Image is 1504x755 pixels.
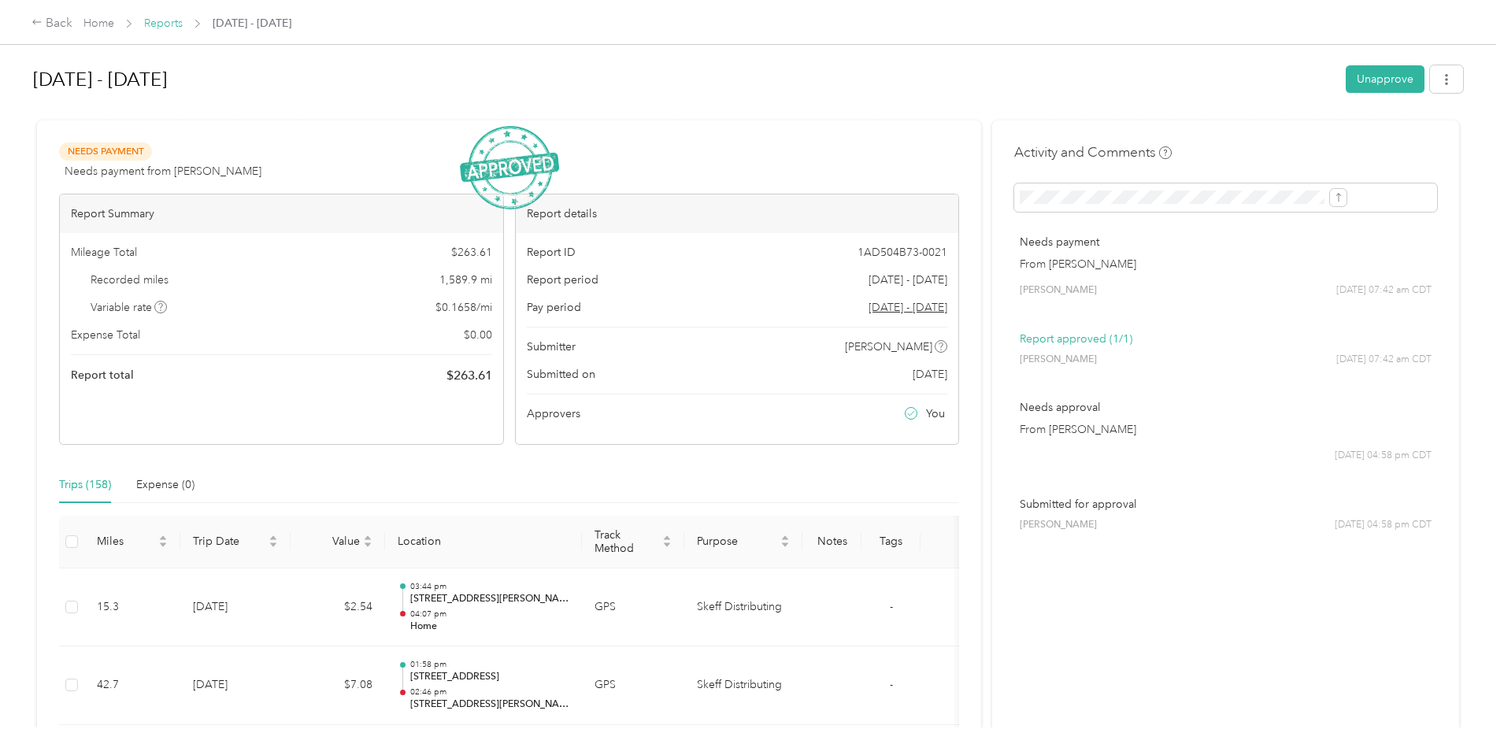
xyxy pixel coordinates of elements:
div: Expense (0) [136,476,194,494]
span: Needs Payment [59,142,152,161]
p: Submitted for approval [1020,496,1432,513]
span: 1,589.9 mi [439,272,492,288]
span: caret-up [158,533,168,542]
p: 02:46 pm [410,687,569,698]
td: 42.7 [84,646,180,725]
span: caret-down [780,540,790,550]
td: [DATE] [180,568,291,647]
span: Submitted on [527,366,595,383]
span: Mileage Total [71,244,137,261]
div: Trips (158) [59,476,111,494]
span: - [890,678,893,691]
td: Skeff Distributing [684,646,802,725]
p: [STREET_ADDRESS][PERSON_NAME] [410,592,569,606]
span: Track Method [595,528,659,555]
a: Home [83,17,114,30]
td: $7.08 [291,646,385,725]
span: [PERSON_NAME] [1020,518,1097,532]
span: Recorded miles [91,272,169,288]
p: [STREET_ADDRESS] [410,670,569,684]
td: [DATE] [180,646,291,725]
span: Go to pay period [869,299,947,316]
img: ApprovedStamp [460,126,559,210]
span: Report ID [527,244,576,261]
span: [DATE] 07:42 am CDT [1336,353,1432,367]
span: caret-down [158,540,168,550]
span: $ 0.00 [464,327,492,343]
th: Trip Date [180,516,291,568]
span: Trip Date [193,535,265,548]
td: $2.54 [291,568,385,647]
div: Report details [516,194,959,233]
span: [DATE] 04:58 pm CDT [1335,518,1432,532]
p: Report approved (1/1) [1020,331,1432,347]
span: - [890,600,893,613]
span: $ 263.61 [451,244,492,261]
span: $ 0.1658 / mi [435,299,492,316]
span: Report period [527,272,598,288]
span: [DATE] 07:42 am CDT [1336,283,1432,298]
p: [STREET_ADDRESS][PERSON_NAME] [410,698,569,712]
th: Purpose [684,516,802,568]
span: 1AD504B73-0021 [858,244,947,261]
span: [PERSON_NAME] [1020,283,1097,298]
h4: Activity and Comments [1014,142,1172,162]
span: [PERSON_NAME] [845,339,932,355]
span: [DATE] [913,366,947,383]
span: Needs payment from [PERSON_NAME] [65,163,261,179]
iframe: Everlance-gr Chat Button Frame [1416,667,1504,755]
span: Report total [71,367,134,383]
span: caret-up [662,533,672,542]
span: [PERSON_NAME] [1020,353,1097,367]
span: Submitter [527,339,576,355]
p: 03:44 pm [410,581,569,592]
td: GPS [582,568,684,647]
p: Needs approval [1020,399,1432,416]
h1: Sep 1 - 30, 2025 [33,61,1335,98]
p: 01:58 pm [410,659,569,670]
button: Unapprove [1346,65,1424,93]
span: caret-up [269,533,278,542]
span: Approvers [527,405,580,422]
span: Pay period [527,299,581,316]
span: caret-up [780,533,790,542]
p: From [PERSON_NAME] [1020,256,1432,272]
span: Purpose [697,535,777,548]
th: Miles [84,516,180,568]
th: Tags [861,516,921,568]
a: Reports [144,17,183,30]
th: Notes [802,516,861,568]
td: Skeff Distributing [684,568,802,647]
div: Report Summary [60,194,503,233]
p: Home [410,620,569,634]
td: 15.3 [84,568,180,647]
span: Miles [97,535,155,548]
td: GPS [582,646,684,725]
th: Value [291,516,385,568]
span: $ 263.61 [446,366,492,385]
p: Needs payment [1020,234,1432,250]
span: [DATE] 04:58 pm CDT [1335,449,1432,463]
span: caret-up [363,533,372,542]
span: You [926,405,945,422]
span: caret-down [662,540,672,550]
span: Expense Total [71,327,140,343]
p: 04:07 pm [410,609,569,620]
span: [DATE] - [DATE] [213,15,291,31]
th: Track Method [582,516,684,568]
div: Back [31,14,72,33]
span: Variable rate [91,299,168,316]
span: caret-down [363,540,372,550]
span: Value [303,535,360,548]
p: From [PERSON_NAME] [1020,421,1432,438]
span: [DATE] - [DATE] [869,272,947,288]
th: Location [385,516,582,568]
span: caret-down [269,540,278,550]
